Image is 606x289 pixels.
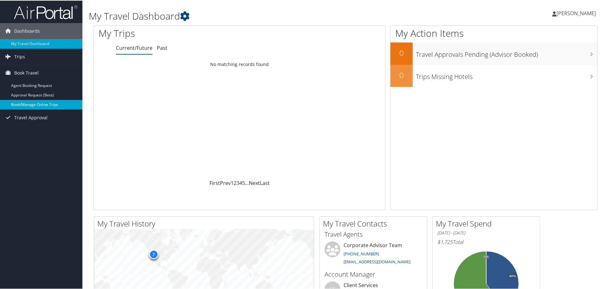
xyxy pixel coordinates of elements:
[116,44,152,51] a: Current/Future
[509,274,516,278] tspan: 40%
[390,47,413,58] h2: 0
[89,9,431,22] h1: My Travel Dashboard
[14,109,48,125] span: Travel Approval
[236,179,239,186] a: 3
[416,69,597,81] h3: Trips Missing Hotels
[390,64,597,86] a: 0Trips Missing Hotels
[552,3,602,22] a: [PERSON_NAME]
[14,23,40,38] span: Dashboards
[245,179,249,186] span: …
[437,238,453,245] span: $1,725
[260,179,270,186] a: Last
[321,241,425,267] li: Corporate Advisor Team
[344,258,410,264] a: [EMAIL_ADDRESS][DOMAIN_NAME]
[484,254,489,258] tspan: 0%
[344,250,379,256] a: [PHONE_NUMBER]
[323,218,427,228] h2: My Travel Contacts
[149,249,158,259] div: 7
[94,58,385,69] td: No matching records found
[231,179,234,186] a: 1
[249,179,260,186] a: Next
[14,4,77,19] img: airportal-logo.png
[14,64,39,80] span: Book Travel
[325,229,422,238] h3: Travel Agents
[437,229,535,235] h6: [DATE] - [DATE]
[557,9,596,16] span: [PERSON_NAME]
[416,46,597,58] h3: Travel Approvals Pending (Advisor Booked)
[242,179,245,186] a: 5
[239,179,242,186] a: 4
[390,42,597,64] a: 0Travel Approvals Pending (Advisor Booked)
[220,179,231,186] a: Prev
[97,218,314,228] h2: My Travel History
[390,26,597,39] h1: My Action Items
[234,179,236,186] a: 2
[390,69,413,80] h2: 0
[437,238,535,245] h6: Total
[325,269,422,278] h3: Account Manager
[14,48,25,64] span: Trips
[157,44,167,51] a: Past
[99,26,259,39] h1: My Trips
[210,179,220,186] a: First
[436,218,540,228] h2: My Travel Spend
